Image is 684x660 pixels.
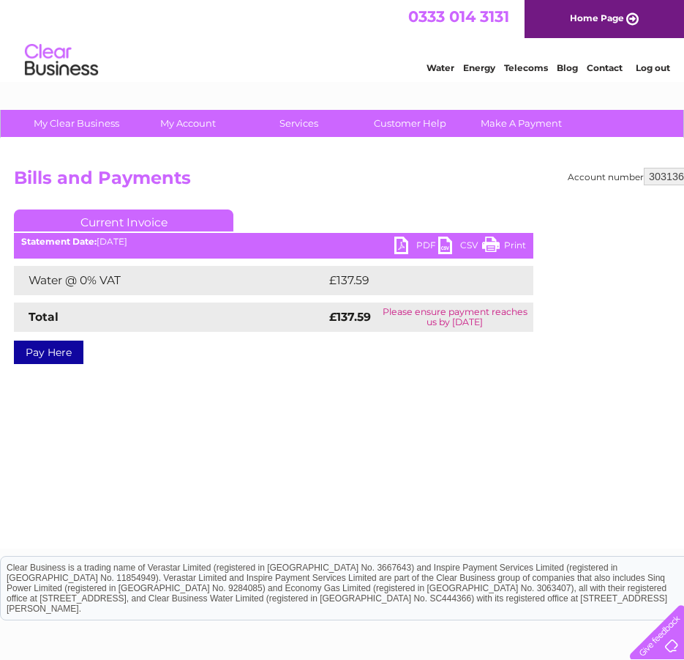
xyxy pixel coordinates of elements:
a: Telecoms [504,62,548,73]
img: logo.png [24,38,99,83]
strong: Total [29,310,59,324]
strong: £137.59 [329,310,371,324]
a: Water [426,62,454,73]
a: Make A Payment [461,110,582,137]
a: Current Invoice [14,210,233,231]
a: Print [482,237,526,258]
div: [DATE] [14,237,533,247]
td: Water @ 0% VAT [14,266,326,295]
a: 0333 014 3131 [408,7,509,26]
a: Services [238,110,359,137]
a: My Account [127,110,248,137]
a: Log out [636,62,670,73]
a: CSV [438,237,482,258]
a: Blog [557,62,578,73]
a: Energy [463,62,495,73]
a: Contact [587,62,623,73]
a: Pay Here [14,341,83,364]
a: My Clear Business [16,110,137,137]
a: Customer Help [350,110,470,137]
td: £137.59 [326,266,506,295]
a: PDF [394,237,438,258]
b: Statement Date: [21,236,97,247]
td: Please ensure payment reaches us by [DATE] [376,303,533,332]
